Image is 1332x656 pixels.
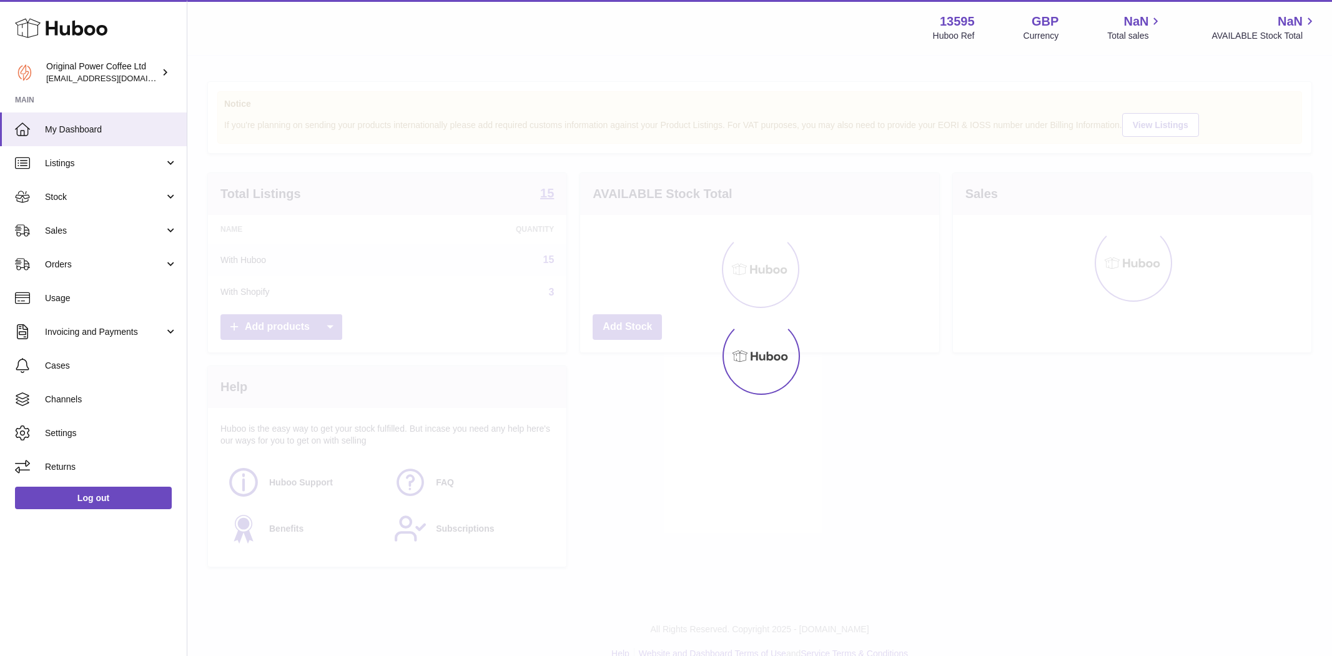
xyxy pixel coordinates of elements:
a: NaN Total sales [1107,13,1163,42]
img: internalAdmin-13595@internal.huboo.com [15,63,34,82]
span: NaN [1123,13,1148,30]
strong: GBP [1032,13,1058,30]
div: Original Power Coffee Ltd [46,61,159,84]
span: [EMAIL_ADDRESS][DOMAIN_NAME] [46,73,184,83]
div: Currency [1024,30,1059,42]
span: Returns [45,461,177,473]
a: NaN AVAILABLE Stock Total [1211,13,1317,42]
span: Channels [45,394,177,405]
span: AVAILABLE Stock Total [1211,30,1317,42]
span: NaN [1278,13,1303,30]
span: Total sales [1107,30,1163,42]
span: Settings [45,427,177,439]
strong: 13595 [940,13,975,30]
span: Listings [45,157,164,169]
a: Log out [15,487,172,509]
span: My Dashboard [45,124,177,136]
span: Stock [45,191,164,203]
span: Cases [45,360,177,372]
span: Usage [45,292,177,304]
div: Huboo Ref [933,30,975,42]
span: Invoicing and Payments [45,326,164,338]
span: Sales [45,225,164,237]
span: Orders [45,259,164,271]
